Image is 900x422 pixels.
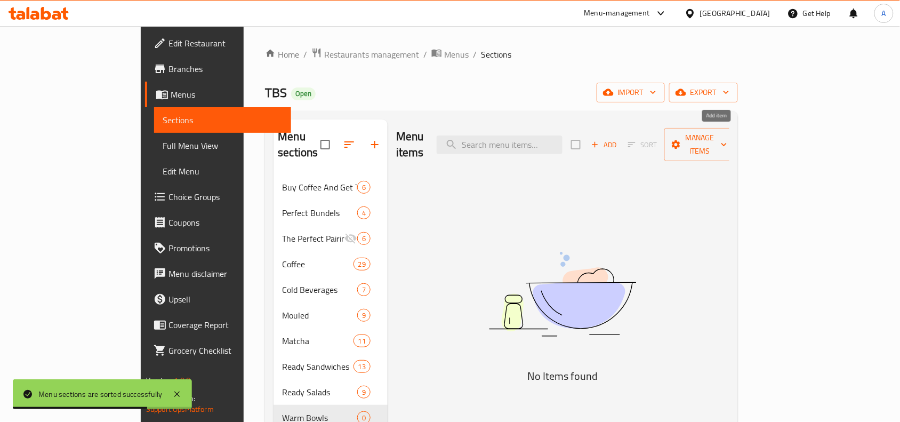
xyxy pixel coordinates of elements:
span: Menus [171,88,283,101]
a: Menu disclaimer [145,261,291,286]
a: Menus [145,82,291,107]
span: Sort items [621,137,664,153]
div: items [357,283,371,296]
span: Sort sections [336,132,362,157]
div: items [357,309,371,322]
span: Manage items [673,131,727,158]
a: Branches [145,56,291,82]
a: Choice Groups [145,184,291,210]
span: import [605,86,656,99]
span: Branches [168,62,283,75]
a: Coupons [145,210,291,235]
span: Grocery Checklist [168,344,283,357]
a: Edit Restaurant [145,30,291,56]
span: Restaurants management [324,48,419,61]
span: Edit Restaurant [168,37,283,50]
span: Ready Sandwiches [282,360,353,373]
div: Menu sections are sorted successfully [38,388,162,400]
div: Ready Sandwiches13 [274,354,388,379]
span: Version: [146,373,172,387]
span: Menu disclaimer [168,267,283,280]
a: Coverage Report [145,312,291,338]
img: dish.svg [429,224,696,365]
a: Sections [154,107,291,133]
div: Coffee29 [274,251,388,277]
span: Sections [163,114,283,126]
nav: breadcrumb [265,47,737,61]
span: 9 [358,310,370,321]
div: Matcha11 [274,328,388,354]
button: export [669,83,738,102]
a: Restaurants management [311,47,419,61]
span: Promotions [168,242,283,254]
span: 9 [358,387,370,397]
a: Edit Menu [154,158,291,184]
span: 6 [358,182,370,193]
span: Coffee [282,258,353,270]
span: 11 [354,336,370,346]
span: Upsell [168,293,283,306]
span: Menus [444,48,469,61]
h2: Menu items [396,129,424,161]
div: Perfect Bundels4 [274,200,388,226]
button: Add [587,137,621,153]
a: Upsell [145,286,291,312]
a: Grocery Checklist [145,338,291,363]
div: items [357,386,371,399]
li: / [473,48,477,61]
span: Full Menu View [163,139,283,152]
span: 1.0.0 [174,373,191,387]
div: Menu-management [584,7,650,20]
div: Cold Beverages7 [274,277,388,302]
span: Matcha [282,335,353,347]
span: Select all sections [314,133,336,156]
h2: Menu sections [278,129,320,161]
span: Ready Salads [282,386,357,399]
span: The Perfect Pairing [282,232,344,245]
svg: Inactive section [344,232,357,245]
div: items [357,232,371,245]
div: items [357,181,371,194]
div: items [353,258,371,270]
span: export [678,86,729,99]
span: A [882,7,886,19]
button: import [597,83,665,102]
span: Coupons [168,216,283,229]
div: items [357,206,371,219]
h5: No Items found [429,368,696,385]
a: Full Menu View [154,133,291,158]
span: 29 [354,259,370,269]
div: The Perfect Pairing6 [274,226,388,251]
span: 4 [358,208,370,218]
div: Mouled9 [274,302,388,328]
span: Buy Coffee And Get The Same For Free [282,181,357,194]
li: / [423,48,427,61]
a: Support.OpsPlatform [146,402,214,416]
span: Cold Beverages [282,283,357,296]
a: Promotions [145,235,291,261]
span: 6 [358,234,370,244]
div: items [353,335,371,347]
span: Add [590,139,618,151]
div: [GEOGRAPHIC_DATA] [700,7,770,19]
span: Sections [481,48,511,61]
span: Edit Menu [163,165,283,178]
span: Coverage Report [168,319,283,331]
div: Open [291,87,316,100]
div: items [353,360,371,373]
span: Open [291,89,316,98]
button: Manage items [664,128,736,161]
span: Perfect Bundels [282,206,357,219]
li: / [303,48,307,61]
div: Ready Salads9 [274,379,388,405]
span: 13 [354,362,370,372]
span: Choice Groups [168,190,283,203]
a: Menus [431,47,469,61]
span: Mouled [282,309,357,322]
